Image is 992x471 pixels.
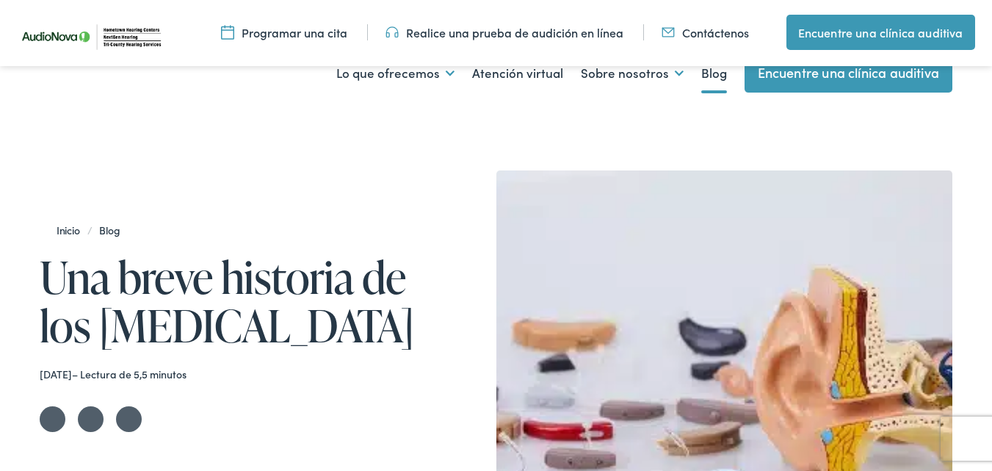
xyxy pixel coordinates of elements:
a: Lo que ofrecemos [336,46,455,101]
a: Encuentre una clínica auditiva [786,15,975,50]
font: Inicio [57,223,80,237]
font: / [87,223,93,237]
font: Blog [701,64,727,82]
img: icono de utilidad [221,24,234,40]
font: [DATE] [40,367,72,381]
font: Sobre nosotros [581,64,669,82]
a: Atención virtual [472,46,563,101]
font: Lo que ofrecemos [336,64,440,82]
a: Blog [701,46,727,101]
font: Programar una cita [242,24,347,40]
font: Blog [99,223,120,237]
font: – Lectura de 5,5 minutos [72,367,187,381]
font: Una breve historia de los [MEDICAL_DATA] [40,246,413,356]
a: Programar una cita [221,24,347,40]
a: Contáctenos [662,24,749,40]
a: Sobre nosotros [581,46,684,101]
font: Contáctenos [682,24,749,40]
font: Atención virtual [472,64,563,82]
a: Blog [92,223,127,237]
font: Encuentre una clínica auditiva [798,24,963,40]
font: Realice una prueba de audición en línea [406,24,623,40]
a: Inicio [57,223,87,237]
a: Realice una prueba de audición en línea [385,24,623,40]
font: Encuentre una clínica auditiva [758,63,939,82]
img: icono de utilidad [385,24,399,40]
img: icono de utilidad [662,24,675,40]
a: Encuentre una clínica auditiva [745,53,952,93]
